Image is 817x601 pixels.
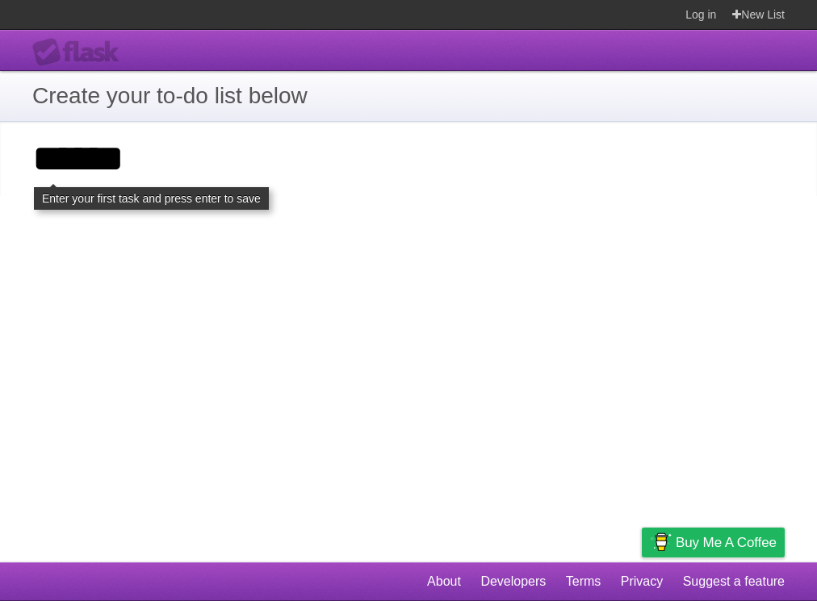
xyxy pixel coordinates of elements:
[480,566,546,597] a: Developers
[566,566,601,597] a: Terms
[642,528,785,557] a: Buy me a coffee
[32,79,785,113] h1: Create your to-do list below
[683,566,785,597] a: Suggest a feature
[427,566,461,597] a: About
[650,528,672,556] img: Buy me a coffee
[676,528,777,557] span: Buy me a coffee
[621,566,663,597] a: Privacy
[32,38,129,67] div: Flask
